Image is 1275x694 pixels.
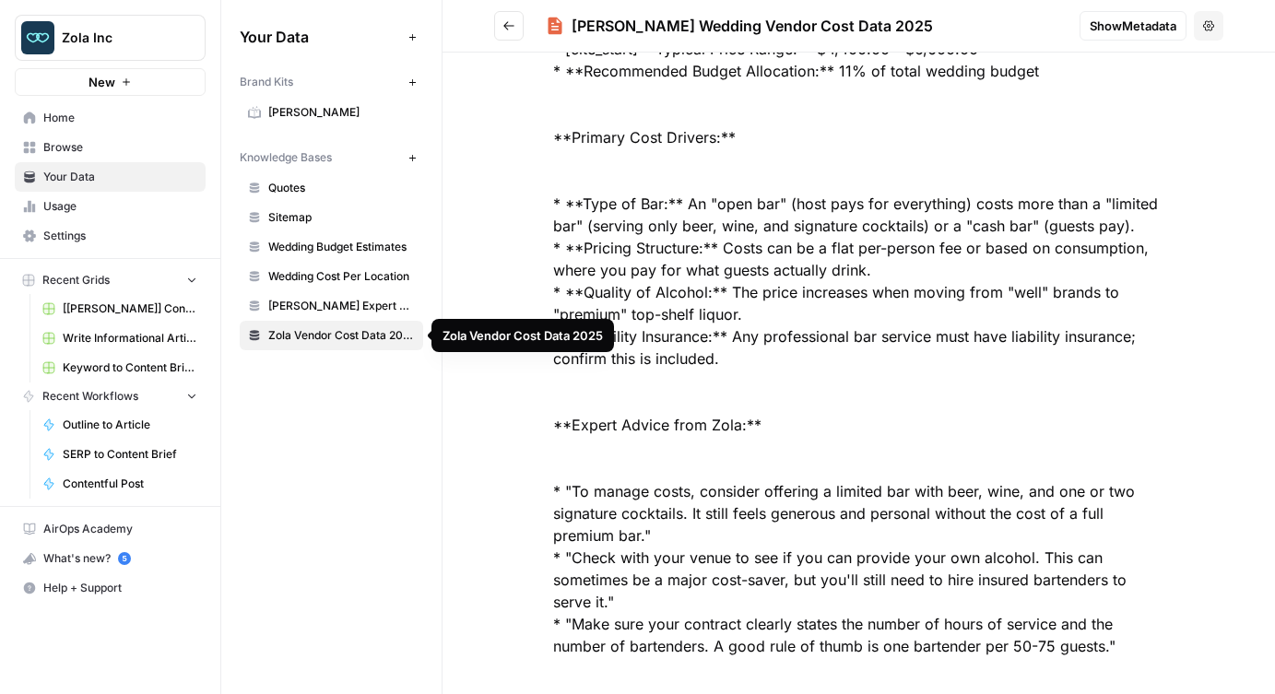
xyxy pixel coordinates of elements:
span: Settings [43,228,197,244]
span: [PERSON_NAME] [268,104,415,121]
span: Outline to Article [63,417,197,433]
a: [PERSON_NAME] Expert Advice Articles [240,291,423,321]
a: Wedding Budget Estimates [240,232,423,262]
span: Help + Support [43,580,197,596]
span: Keyword to Content Brief Grid [63,359,197,376]
span: Quotes [268,180,415,196]
div: [PERSON_NAME] Wedding Vendor Cost Data 2025 [572,15,933,37]
button: ShowMetadata [1080,11,1186,41]
span: Home [43,110,197,126]
button: Recent Workflows [15,382,206,410]
button: Go back [494,11,524,41]
a: AirOps Academy [15,514,206,544]
img: Zola Inc Logo [21,21,54,54]
a: Your Data [15,162,206,192]
span: Contentful Post [63,476,197,492]
span: [PERSON_NAME] Expert Advice Articles [268,298,415,314]
a: [[PERSON_NAME]] Content Creation [34,294,206,323]
span: Brand Kits [240,74,293,90]
a: Home [15,103,206,133]
a: Sitemap [240,203,423,232]
span: Sitemap [268,209,415,226]
a: Wedding Cost Per Location [240,262,423,291]
a: Browse [15,133,206,162]
span: Your Data [240,26,401,48]
span: AirOps Academy [43,521,197,537]
span: Browse [43,139,197,156]
span: Zola Vendor Cost Data 2025 [268,327,415,344]
span: Write Informational Article [63,330,197,347]
a: Contentful Post [34,469,206,499]
span: Wedding Budget Estimates [268,239,415,255]
a: Settings [15,221,206,251]
span: Show Metadata [1090,17,1176,35]
a: Zola Vendor Cost Data 2025 [240,321,423,350]
button: New [15,68,206,96]
div: Zola Vendor Cost Data 2025 [443,326,603,345]
button: What's new? 5 [15,544,206,573]
a: 5 [118,552,131,565]
span: New [89,73,115,91]
text: 5 [122,554,126,563]
button: Help + Support [15,573,206,603]
a: Outline to Article [34,410,206,440]
span: [[PERSON_NAME]] Content Creation [63,300,197,317]
span: Wedding Cost Per Location [268,268,415,285]
span: Usage [43,198,197,215]
a: Keyword to Content Brief Grid [34,353,206,382]
span: Zola Inc [62,29,173,47]
span: Recent Workflows [42,388,138,405]
a: Write Informational Article [34,323,206,353]
span: Recent Grids [42,272,110,288]
button: Recent Grids [15,266,206,294]
span: Knowledge Bases [240,149,332,166]
a: [PERSON_NAME] [240,98,423,127]
a: Quotes [240,173,423,203]
button: Workspace: Zola Inc [15,15,206,61]
span: Your Data [43,169,197,185]
a: Usage [15,192,206,221]
a: SERP to Content Brief [34,440,206,469]
span: SERP to Content Brief [63,446,197,463]
div: What's new? [16,545,205,572]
